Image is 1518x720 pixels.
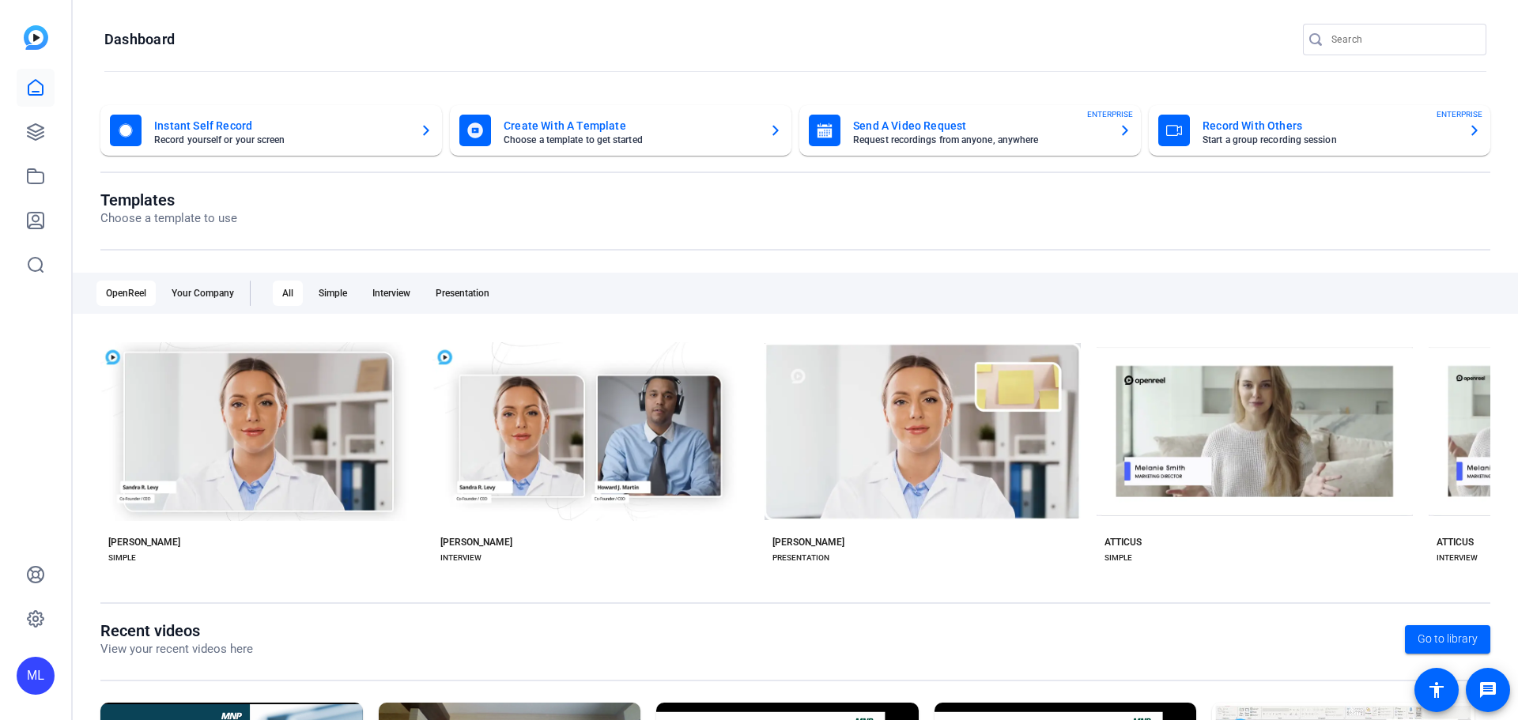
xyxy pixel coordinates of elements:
a: Go to library [1405,625,1490,654]
div: INTERVIEW [1437,552,1478,564]
span: ENTERPRISE [1437,108,1482,120]
button: Record With OthersStart a group recording sessionENTERPRISE [1149,105,1490,156]
mat-icon: message [1478,680,1497,699]
div: [PERSON_NAME] [772,536,844,548]
input: Search [1331,30,1474,49]
div: [PERSON_NAME] [108,536,180,548]
div: SIMPLE [108,552,136,564]
div: [PERSON_NAME] [440,536,512,548]
img: blue-gradient.svg [24,25,48,50]
div: ATTICUS [1105,536,1142,548]
mat-icon: accessibility [1427,680,1446,699]
div: All [273,281,303,306]
h1: Templates [100,190,237,209]
span: ENTERPRISE [1087,108,1133,120]
mat-card-title: Send A Video Request [853,116,1106,135]
div: ATTICUS [1437,536,1474,548]
mat-card-title: Record With Others [1203,116,1456,135]
div: Presentation [426,281,499,306]
h1: Recent videos [100,621,253,640]
span: Go to library [1418,631,1478,647]
mat-card-subtitle: Request recordings from anyone, anywhere [853,135,1106,145]
h1: Dashboard [104,30,175,49]
mat-card-subtitle: Record yourself or your screen [154,135,407,145]
div: Your Company [162,281,244,306]
div: Interview [363,281,420,306]
button: Instant Self RecordRecord yourself or your screen [100,105,442,156]
div: INTERVIEW [440,552,481,564]
div: PRESENTATION [772,552,829,564]
p: Choose a template to use [100,209,237,228]
button: Create With A TemplateChoose a template to get started [450,105,791,156]
mat-card-subtitle: Start a group recording session [1203,135,1456,145]
p: View your recent videos here [100,640,253,658]
div: OpenReel [96,281,156,306]
button: Send A Video RequestRequest recordings from anyone, anywhereENTERPRISE [799,105,1141,156]
mat-card-subtitle: Choose a template to get started [504,135,757,145]
div: ML [17,657,55,695]
div: Simple [309,281,357,306]
div: SIMPLE [1105,552,1132,564]
mat-card-title: Create With A Template [504,116,757,135]
mat-card-title: Instant Self Record [154,116,407,135]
